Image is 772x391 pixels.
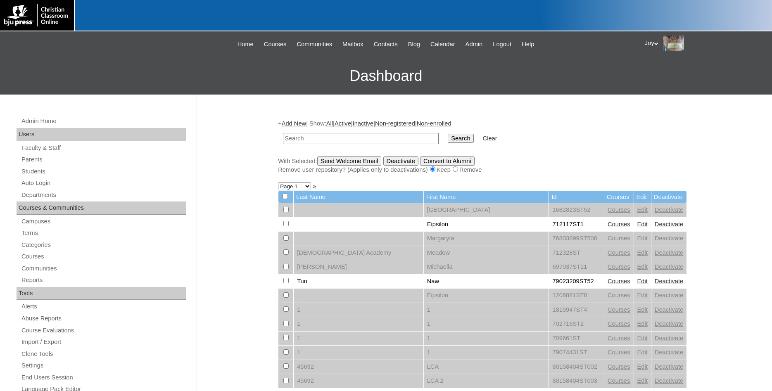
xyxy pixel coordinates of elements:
a: End Users Session [21,372,186,383]
div: + | Show: | | | | [278,119,687,174]
a: Courses [608,292,630,299]
a: Deactivate [655,320,683,327]
td: 79074431ST [549,346,604,360]
td: 1 [424,332,549,346]
a: Add New [282,120,306,127]
a: Contacts [370,40,402,49]
a: Courses [608,221,630,227]
a: Inactive [353,120,374,127]
a: Courses [608,349,630,355]
a: Deactivate [655,206,683,213]
a: Courses [608,263,630,270]
a: Non-enrolled [417,120,451,127]
a: Active [335,120,351,127]
a: Courses [21,251,186,262]
a: Faculty & Staff [21,143,186,153]
a: Courses [608,235,630,242]
td: Eipsilon [424,289,549,303]
a: Edit [637,206,648,213]
span: Courses [264,40,287,49]
td: 1815947ST4 [549,303,604,317]
td: Edit [634,191,651,203]
span: Help [522,40,534,49]
td: 1 [294,303,423,317]
span: Home [238,40,254,49]
td: Id [549,191,604,203]
a: Deactivate [655,335,683,341]
td: Naw [424,275,549,289]
a: Import / Export [21,337,186,347]
td: First Name [424,191,549,203]
a: Courses [608,320,630,327]
td: Last Name [294,191,423,203]
td: 1682823ST52 [549,203,604,217]
a: Deactivate [655,363,683,370]
td: 1 [294,332,423,346]
td: 697037ST11 [549,260,604,274]
a: Home [233,40,258,49]
a: Clone Tools [21,349,186,359]
td: 1 [424,317,549,331]
td: 1206881ST8 [549,289,604,303]
div: Joy [645,36,764,51]
a: Edit [637,249,648,256]
td: Deactivate [651,191,686,203]
td: 79023209ST52 [549,275,604,289]
span: Blog [408,40,420,49]
span: Mailbox [342,40,363,49]
a: Edit [637,235,648,242]
td: 709661ST [549,332,604,346]
td: Courses [604,191,634,203]
a: Courses [608,206,630,213]
a: Deactivate [655,221,683,227]
td: 1 [294,317,423,331]
td: 1 [424,303,549,317]
input: Send Welcome Email [317,156,382,166]
a: Auto Login [21,178,186,188]
a: Settings [21,360,186,371]
div: Tools [17,287,186,300]
div: Remove user repository? (Applies only to deactivations) Keep Remove [278,166,687,174]
a: Reports [21,275,186,285]
a: Edit [637,349,648,355]
a: Courses [608,377,630,384]
a: Clear [483,135,497,142]
span: Admin [466,40,483,49]
a: Courses [608,249,630,256]
td: 45692 [294,374,423,388]
a: Courses [608,335,630,341]
h3: Dashboard [4,57,768,95]
a: All [326,120,333,127]
td: LCA 2 [424,374,549,388]
a: Edit [637,221,648,227]
a: Deactivate [655,292,683,299]
img: Joy Dantz [663,36,684,51]
td: 76803899ST500 [549,232,604,246]
a: Deactivate [655,235,683,242]
a: Blog [404,40,424,49]
a: Deactivate [655,263,683,270]
a: Edit [637,377,648,384]
a: Departments [21,190,186,200]
td: [PERSON_NAME] [294,260,423,274]
td: 1 [294,346,423,360]
a: Help [518,40,538,49]
input: Search [283,133,439,144]
a: Edit [637,278,648,284]
td: Meadow [424,246,549,260]
td: 712328ST [549,246,604,260]
a: Students [21,166,186,177]
td: Eipsilon [424,218,549,232]
a: Edit [637,306,648,313]
a: Parents [21,154,186,165]
td: . [294,289,423,303]
img: logo-white.png [4,4,70,26]
input: Search [448,134,473,143]
a: Communities [293,40,337,49]
a: Edit [637,363,648,370]
a: Deactivate [655,377,683,384]
span: Logout [493,40,511,49]
td: LCA [424,360,549,374]
td: 80158404ST003 [549,374,604,388]
a: Deactivate [655,278,683,284]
